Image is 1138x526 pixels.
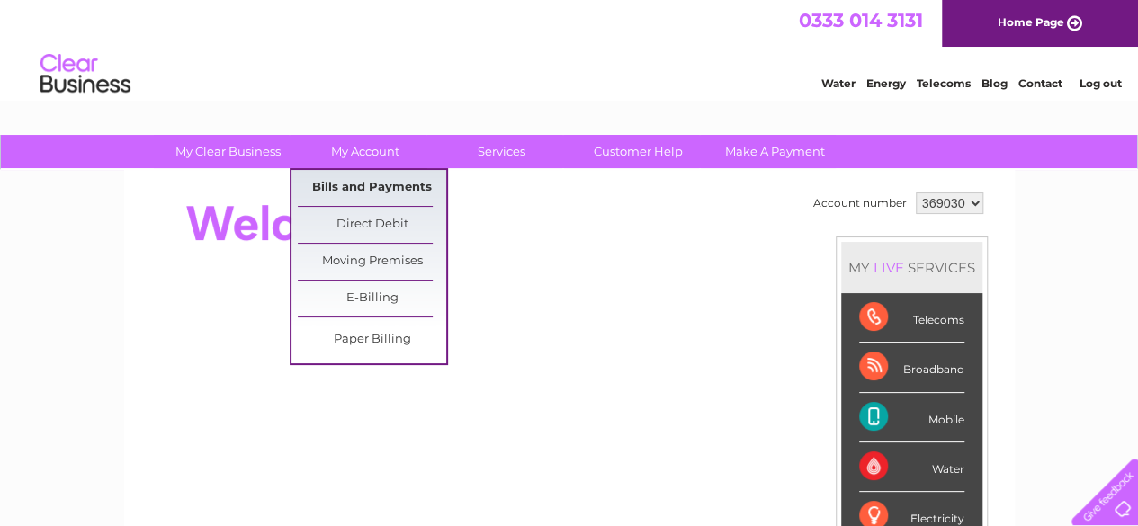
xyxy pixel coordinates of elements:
a: Log out [1079,76,1121,90]
a: Services [427,135,576,168]
div: Water [859,442,964,492]
a: Energy [866,76,906,90]
a: Direct Debit [298,207,446,243]
a: Paper Billing [298,322,446,358]
div: LIVE [870,259,908,276]
a: 0333 014 3131 [799,9,923,31]
div: Broadband [859,343,964,392]
a: My Account [291,135,439,168]
a: Moving Premises [298,244,446,280]
div: Clear Business is a trading name of Verastar Limited (registered in [GEOGRAPHIC_DATA] No. 3667643... [145,10,995,87]
div: MY SERVICES [841,242,982,293]
a: Make A Payment [701,135,849,168]
a: Customer Help [564,135,712,168]
a: Bills and Payments [298,170,446,206]
a: Contact [1018,76,1062,90]
td: Account number [809,188,911,218]
a: Blog [981,76,1008,90]
a: Water [821,76,856,90]
img: logo.png [40,47,131,102]
a: My Clear Business [154,135,302,168]
a: Telecoms [917,76,971,90]
div: Mobile [859,393,964,442]
a: E-Billing [298,281,446,316]
div: Telecoms [859,293,964,343]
